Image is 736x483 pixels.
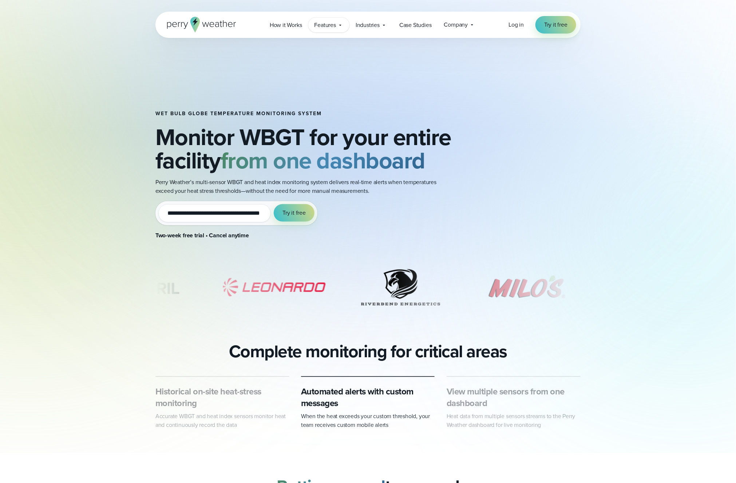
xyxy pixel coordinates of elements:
span: Try it free [544,20,567,29]
h1: Wet bulb globe temperature monitoring system [155,111,471,117]
h3: Automated alerts with custom messages [301,386,435,409]
span: Try it free [282,209,306,217]
div: 5 of 7 [361,269,440,305]
img: Anduril Industries Logo [84,269,187,305]
span: Features [314,21,336,30]
img: Leonardo company logo [222,269,326,305]
span: How it Works [270,21,302,30]
a: Log in [509,20,524,29]
button: Try it free [274,204,314,222]
p: Accurate WBGT and heat index sensors monitor heat and continuously record the data [155,412,289,429]
strong: Two-week free trial • Cancel anytime [155,231,249,239]
div: 4 of 7 [222,269,326,305]
a: Case Studies [393,17,438,32]
img: Riverbend Energetics logo [361,269,440,305]
h2: Monitor WBGT for your entire facility [155,125,471,172]
h2: Complete monitoring for critical areas [229,341,507,362]
a: Try it free [535,16,576,34]
span: Industries [356,21,380,30]
div: slideshow [155,269,581,309]
strong: from one dashboard [221,143,425,178]
h3: View multiple sensors from one dashboard [447,386,581,409]
p: Heat data from multiple sensors streams to the Perry Weather dashboard for live monitoring [447,412,581,429]
a: How it Works [264,17,308,32]
span: Company [444,20,468,29]
h3: Historical on-site heat-stress monitoring [155,386,289,409]
img: Milos.svg [475,269,578,305]
p: When the heat exceeds your custom threshold, your team receives custom mobile alerts [301,412,435,429]
div: 3 of 7 [84,269,187,305]
p: Perry Weather’s multi-sensor WBGT and heat index monitoring system delivers real-time alerts when... [155,178,447,195]
div: 6 of 7 [475,269,578,305]
span: Case Studies [399,21,432,30]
